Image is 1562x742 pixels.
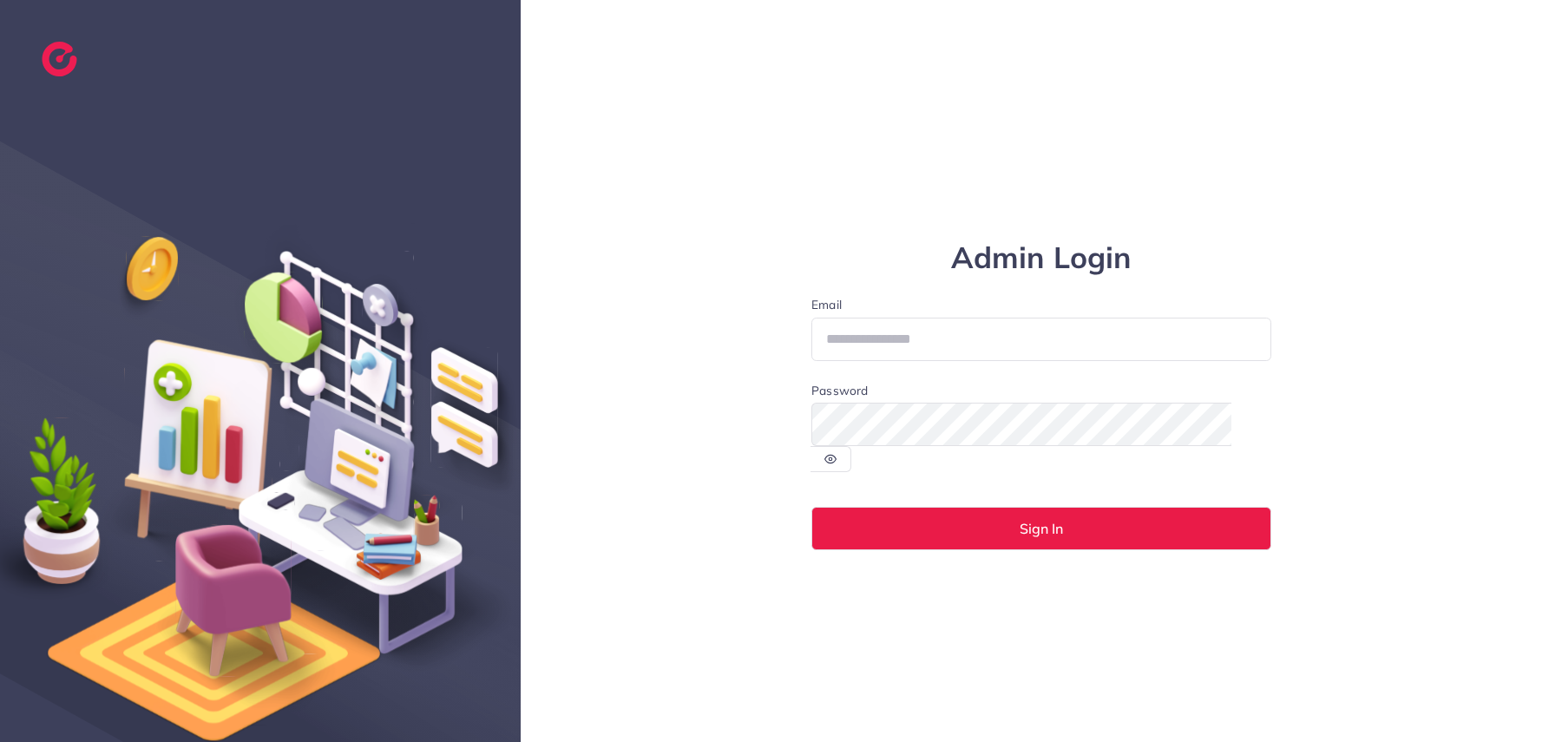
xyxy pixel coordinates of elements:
button: Sign In [811,507,1271,550]
label: Password [811,382,868,399]
h1: Admin Login [811,240,1271,276]
img: logo [42,42,77,76]
label: Email [811,296,1271,313]
span: Sign In [1020,522,1063,535]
